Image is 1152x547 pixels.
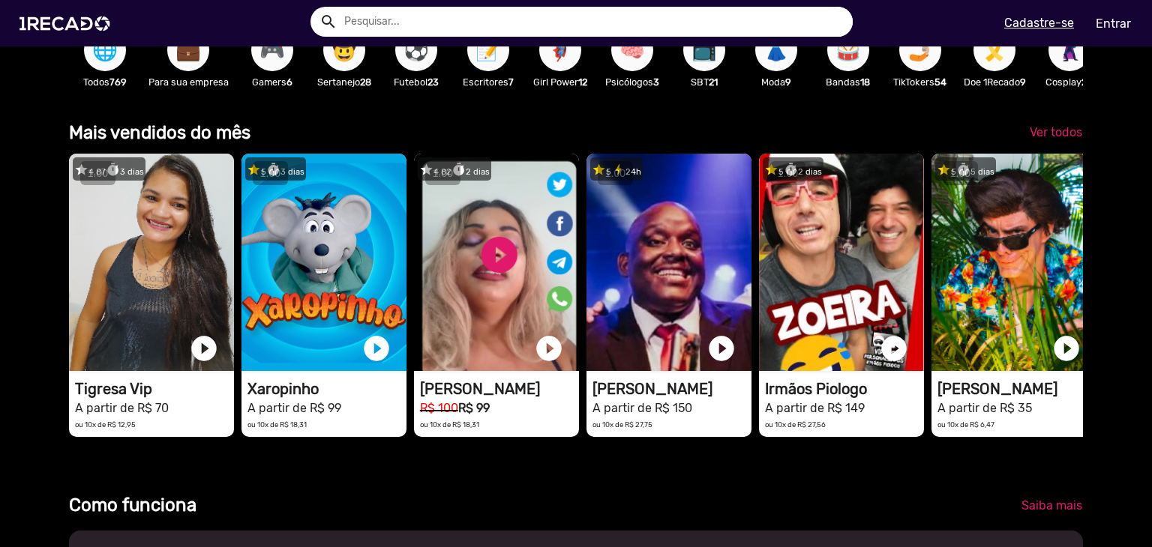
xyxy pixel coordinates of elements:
button: 🧠 [611,29,653,71]
b: R$ 99 [458,401,490,415]
b: 18 [860,76,870,88]
b: 7 [508,76,514,88]
small: A partir de R$ 70 [75,401,169,415]
p: Escritores [460,75,517,89]
b: 20 [1081,76,1093,88]
a: play_circle_filled [706,333,736,363]
p: Bandas [820,75,877,89]
h1: [PERSON_NAME] [420,380,579,398]
small: A partir de R$ 99 [247,401,341,415]
button: 👗 [755,29,797,71]
b: 21 [709,76,718,88]
h1: [PERSON_NAME] [592,380,751,398]
video: 1RECADO vídeos dedicados para fãs e empresas [931,154,1096,371]
p: Doe 1Recado [964,75,1026,89]
p: Futebol [388,75,445,89]
span: 🎗️ [982,29,1007,71]
span: 📺 [691,29,717,71]
b: 28 [360,76,371,88]
video: 1RECADO vídeos dedicados para fãs e empresas [586,154,751,371]
h1: Irmãos Piologo [765,380,924,398]
p: Todos [76,75,133,89]
span: Saiba mais [1021,498,1082,513]
p: Cosplay [1041,75,1098,89]
button: 🦹🏼‍♀️ [1048,29,1090,71]
a: play_circle_filled [189,333,219,363]
p: SBT [676,75,733,89]
small: A partir de R$ 35 [937,401,1032,415]
b: 3 [653,76,659,88]
span: 🧠 [619,29,645,71]
p: Sertanejo [316,75,373,89]
button: 🎗️ [973,29,1015,71]
a: play_circle_filled [879,333,909,363]
video: 1RECADO vídeos dedicados para fãs e empresas [69,154,234,371]
h1: Xaropinho [247,380,406,398]
p: Moda [748,75,805,89]
video: 1RECADO vídeos dedicados para fãs e empresas [414,154,579,371]
button: Example home icon [314,7,340,34]
b: 23 [427,76,439,88]
p: Para sua empresa [148,75,229,89]
span: 🥁 [835,29,861,71]
mat-icon: Example home icon [319,13,337,31]
small: ou 10x de R$ 6,47 [937,420,994,429]
a: play_circle_filled [361,333,391,363]
a: Entrar [1086,10,1141,37]
b: 12 [578,76,587,88]
h1: [PERSON_NAME] [937,380,1096,398]
span: 🤳🏼 [907,29,933,71]
input: Pesquisar... [333,7,853,37]
p: TikTokers [892,75,949,89]
video: 1RECADO vídeos dedicados para fãs e empresas [241,154,406,371]
p: Girl Power [532,75,589,89]
b: 6 [286,76,292,88]
b: Mais vendidos do mês [69,122,250,143]
button: 📺 [683,29,725,71]
video: 1RECADO vídeos dedicados para fãs e empresas [759,154,924,371]
b: 9 [1020,76,1026,88]
h1: Tigresa Vip [75,380,234,398]
b: 54 [934,76,946,88]
a: play_circle_filled [1051,333,1081,363]
span: 👗 [763,29,789,71]
small: ou 10x de R$ 27,56 [765,420,826,429]
span: Ver todos [1030,125,1082,139]
small: A partir de R$ 149 [765,401,865,415]
small: ou 10x de R$ 12,95 [75,420,136,429]
b: Como funciona [69,495,196,516]
p: Gamers [244,75,301,89]
b: 9 [785,76,791,88]
small: ou 10x de R$ 27,75 [592,420,652,429]
button: 🤳🏼 [899,29,941,71]
b: 769 [109,76,127,88]
small: ou 10x de R$ 18,31 [247,420,307,429]
span: 🦹🏼‍♀️ [1057,29,1082,71]
small: R$ 100 [420,401,458,415]
a: Saiba mais [1009,492,1094,519]
p: Psicólogos [604,75,661,89]
a: play_circle_filled [534,333,564,363]
small: ou 10x de R$ 18,31 [420,420,479,429]
u: Cadastre-se [1004,16,1074,30]
small: A partir de R$ 150 [592,401,692,415]
button: 🥁 [827,29,869,71]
